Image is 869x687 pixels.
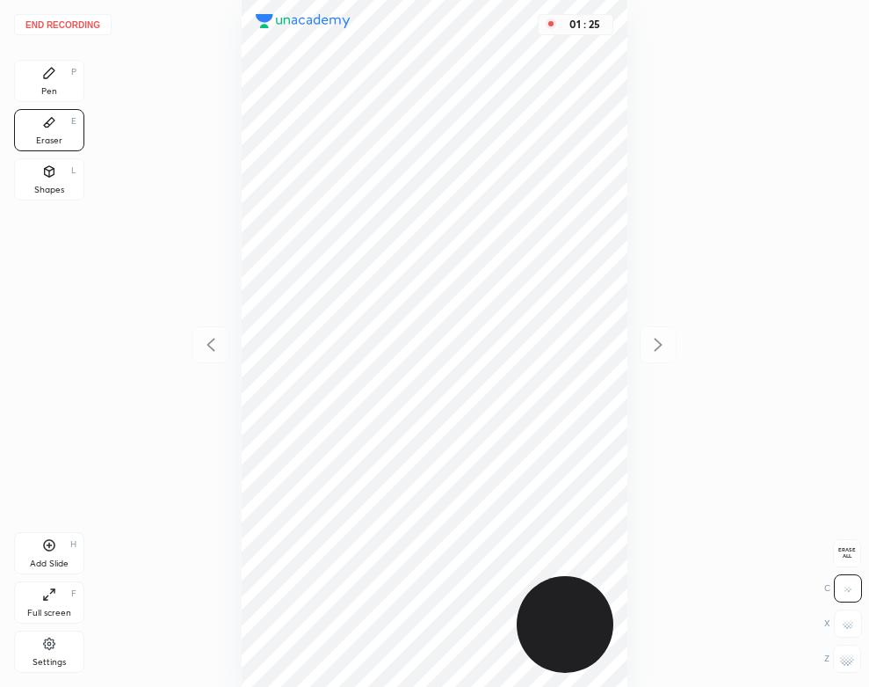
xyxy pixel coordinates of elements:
[71,166,76,175] div: L
[71,68,76,77] div: P
[30,559,69,568] div: Add Slide
[834,547,860,559] span: Erase all
[71,589,76,598] div: F
[36,136,62,145] div: Eraser
[824,610,862,638] div: X
[824,645,861,673] div: Z
[27,609,71,618] div: Full screen
[71,117,76,126] div: E
[256,14,351,28] img: logo.38c385cc.svg
[563,18,605,31] div: 01 : 25
[70,540,76,549] div: H
[824,574,862,603] div: C
[33,658,66,667] div: Settings
[14,14,112,35] button: End recording
[34,186,64,194] div: Shapes
[41,87,57,96] div: Pen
